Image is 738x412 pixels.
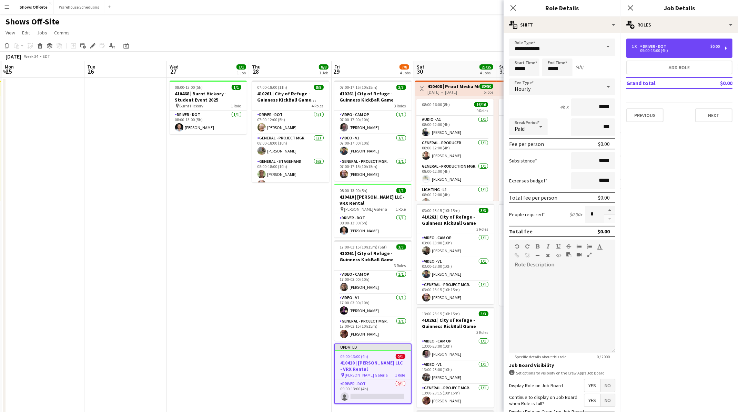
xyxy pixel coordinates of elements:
[632,44,640,49] div: 1 x
[334,194,412,206] h3: 410410 | [PERSON_NAME] LLC - VRX Rental
[341,354,368,359] span: 09:00-13:00 (4h)
[422,311,460,316] span: 13:00-23:15 (10h15m)
[394,263,406,268] span: 3 Roles
[334,240,412,341] app-job-card: 17:00-03:15 (10h15m) (Sat)3/3410261 | City of Refuge - Guinness KickBall Game3 RolesVideo - Cam O...
[43,54,50,59] div: EDT
[417,204,494,304] app-job-card: 03:00-13:15 (10h15m)3/3410261 | City of Refuge - Guinness KickBall Game3 RolesVideo - Cam Op1/103...
[252,134,329,158] app-card-role: General - Project Mgr.1/108:00-18:00 (10h)[PERSON_NAME]
[334,214,412,237] app-card-role: Driver - DOT1/108:00-13:00 (5h)[PERSON_NAME]
[417,317,494,329] h3: 410261 | City of Refuge - Guinness KickBall Game
[252,158,329,221] app-card-role: General - Stagehand5/508:00-18:00 (10h)[PERSON_NAME][PERSON_NAME]
[334,271,412,294] app-card-role: Video - Cam Op1/117:00-03:00 (10h)[PERSON_NAME]
[170,64,179,70] span: Wed
[499,99,576,201] div: 08:00-18:00 (10h)16/169 RolesDriver - CDL1/108:00-16:00 (8h)[PERSON_NAME]Audio - A11/108:00-18:00...
[597,244,602,249] button: Text Color
[334,294,412,317] app-card-role: Video - V11/117:00-03:00 (10h)[PERSON_NAME]
[577,244,582,249] button: Unordered List
[417,281,494,304] app-card-role: General - Project Mgr.1/103:00-13:15 (10h15m)[PERSON_NAME]
[600,379,615,392] span: No
[427,89,479,95] div: [DATE] → [DATE]
[556,253,561,258] button: HTML Code
[340,244,387,250] span: 17:00-03:15 (10h15m) (Sat)
[525,244,530,249] button: Redo
[422,102,450,107] span: 08:00-16:00 (8h)
[334,344,412,404] app-job-card: Updated09:00-13:00 (4h)0/1410410 | [PERSON_NAME] LLC - VRX Rental [PERSON_NAME] Galeria1 RoleDriv...
[334,64,340,70] span: Fri
[37,30,47,36] span: Jobs
[479,311,488,316] span: 3/3
[509,370,615,376] div: Set options for visibility on the Crew App’s Job Board
[499,214,576,226] h3: 410261 | City of Refuge - Guinness KickBall Game Load Out
[416,186,494,209] app-card-role: Lighting - L11/108:00-12:00 (4h)[PERSON_NAME]
[416,99,494,201] div: 08:00-16:00 (8h)16/169 RolesAudio - A11/108:00-12:00 (4h)[PERSON_NAME]General - Producer1/108:00-...
[474,102,488,107] span: 16/16
[597,228,610,235] div: $0.00
[499,204,576,306] app-job-card: 09:00-19:15 (10h15m)8/8410261 | City of Refuge - Guinness KickBall Game Load Out5 RolesGeneral - ...
[479,64,493,70] span: 25/25
[34,28,50,37] a: Jobs
[396,354,405,359] span: 0/1
[499,186,576,209] app-card-role: General - Producer1/108:00-18:00 (10h)[PERSON_NAME]
[395,372,405,378] span: 1 Role
[477,226,488,232] span: 3 Roles
[396,207,406,212] span: 1 Role
[335,344,411,350] div: Updated
[509,394,584,406] label: Continue to display on Job Board when Role is full?
[515,125,525,132] span: Paid
[334,317,412,341] app-card-role: General - Project Mgr.1/117:00-03:15 (10h15m)[PERSON_NAME]
[626,61,732,74] button: Add role
[232,85,241,90] span: 1/1
[334,250,412,263] h3: 410261 | City of Refuge - Guinness KickBall Game
[499,116,576,139] app-card-role: Driver - CDL1/108:00-16:00 (8h)[PERSON_NAME]
[556,244,561,249] button: Underline
[180,103,204,108] span: Burnt Hickory
[319,70,328,75] div: 1 Job
[22,30,30,36] span: Edit
[598,194,610,201] div: $0.00
[6,53,21,60] div: [DATE]
[252,64,261,70] span: Thu
[587,244,592,249] button: Ordered List
[504,17,621,33] div: Shift
[334,91,412,103] h3: 410261 | City of Refuge - Guinness KickBall Game
[584,379,600,392] span: Yes
[626,108,664,122] button: Previous
[509,158,537,164] label: Subsistence
[499,162,576,186] app-card-role: Audio - A21/108:00-18:00 (10h)[PERSON_NAME]
[51,28,72,37] a: Comms
[319,64,328,70] span: 8/8
[53,0,105,14] button: Warehouse Scheduling
[577,252,582,257] button: Insert video
[252,111,329,134] app-card-role: Driver - DOT1/107:00-12:00 (5h)[PERSON_NAME]
[252,81,329,182] div: 07:00-18:00 (11h)8/8410261 | City of Refuge - Guinness KickBall Game Load In4 RolesDriver - DOT1/...
[334,81,412,181] app-job-card: 07:00-17:15 (10h15m)3/3410261 | City of Refuge - Guinness KickBall Game3 RolesVideo - Cam Op1/107...
[333,67,340,75] span: 29
[476,108,488,113] span: 9 Roles
[169,67,179,75] span: 27
[19,28,33,37] a: Edit
[584,394,600,406] span: Yes
[640,44,669,49] div: Driver - DOT
[587,252,592,257] button: Fullscreen
[632,49,720,52] div: 09:00-13:00 (4h)
[252,91,329,103] h3: 410261 | City of Refuge - Guinness KickBall Game Load In
[515,244,519,249] button: Undo
[3,28,18,37] a: View
[546,244,550,249] button: Italic
[54,30,70,36] span: Comms
[5,64,14,70] span: Mon
[4,67,14,75] span: 25
[484,89,493,95] div: 5 jobs
[509,211,545,218] label: People required
[334,111,412,134] app-card-role: Video - Cam Op1/107:00-17:00 (10h)[PERSON_NAME]
[400,64,409,70] span: 7/8
[345,372,388,378] span: [PERSON_NAME] Galeria
[598,140,610,147] div: $0.00
[170,81,247,134] app-job-card: 08:00-13:00 (5h)1/1410468 | Burnt Hickory - Student Event 2025 Burnt Hickory1 RoleDriver - DOT1/1...
[700,77,732,88] td: $0.00
[422,208,460,213] span: 03:00-13:15 (10h15m)
[710,44,720,49] div: $0.00
[231,103,241,108] span: 1 Role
